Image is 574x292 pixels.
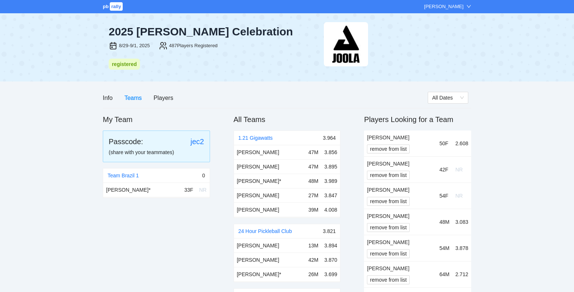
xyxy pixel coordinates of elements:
[455,140,468,146] span: 2.608
[238,228,292,234] a: 24 Hour Pickleball Club
[108,173,139,178] a: Team Brazil 1
[199,187,206,193] span: NR
[305,202,321,217] td: 39M
[324,149,337,155] span: 3.856
[305,174,321,188] td: 48M
[238,135,273,141] a: 1.21 Gigawatts
[324,164,337,170] span: 3.895
[125,93,142,102] div: Teams
[437,209,452,235] td: 48M
[324,178,337,184] span: 3.989
[154,93,173,102] div: Players
[323,224,336,238] div: 3.821
[367,264,433,272] div: [PERSON_NAME]
[370,250,407,258] span: remove from list
[110,2,123,11] span: rally
[234,253,305,267] td: [PERSON_NAME]
[437,182,452,209] td: 54F
[437,156,452,182] td: 42F
[190,138,204,146] a: jec2
[370,276,407,284] span: remove from list
[234,239,305,253] td: [PERSON_NAME]
[324,207,337,213] span: 4.008
[234,267,305,281] td: [PERSON_NAME] *
[234,145,305,160] td: [PERSON_NAME]
[234,174,305,188] td: [PERSON_NAME] *
[466,4,471,9] span: down
[367,197,410,206] button: remove from list
[367,249,410,258] button: remove from list
[324,192,337,198] span: 3.847
[305,239,321,253] td: 13M
[367,223,410,232] button: remove from list
[181,183,196,197] td: 33F
[324,271,337,277] span: 3.699
[111,60,138,68] div: registered
[432,92,464,103] span: All Dates
[103,183,181,197] td: [PERSON_NAME] *
[109,148,204,156] div: (share with your teammates)
[103,4,124,9] a: pbrally
[455,219,468,225] span: 3.083
[455,245,468,251] span: 3.878
[367,171,410,180] button: remove from list
[305,188,321,202] td: 27M
[169,42,218,49] div: 487 Players Registered
[324,22,368,66] img: joola-black.png
[234,114,341,125] h2: All Teams
[367,160,433,168] div: [PERSON_NAME]
[108,168,205,182] div: 0
[367,133,433,142] div: [PERSON_NAME]
[324,243,337,248] span: 3.894
[437,261,452,287] td: 64M
[305,253,321,267] td: 42M
[305,267,321,281] td: 26M
[370,145,407,153] span: remove from list
[323,131,336,145] div: 3.964
[119,42,150,49] div: 8/29-9/1, 2025
[234,202,305,217] td: [PERSON_NAME]
[103,4,109,9] span: pb
[367,145,410,153] button: remove from list
[437,235,452,261] td: 54M
[234,159,305,174] td: [PERSON_NAME]
[305,145,321,160] td: 47M
[424,3,463,10] div: [PERSON_NAME]
[370,223,407,232] span: remove from list
[437,131,452,157] td: 50F
[455,193,463,199] span: NR
[305,159,321,174] td: 47M
[455,271,468,277] span: 2.712
[324,257,337,263] span: 3.870
[367,186,433,194] div: [PERSON_NAME]
[103,114,210,125] h2: My Team
[455,167,463,173] span: NR
[103,93,113,102] div: Info
[109,25,318,38] div: 2025 [PERSON_NAME] Celebration
[364,114,471,125] h2: Players Looking for a Team
[367,238,433,246] div: [PERSON_NAME]
[367,212,433,220] div: [PERSON_NAME]
[109,136,143,147] div: Passcode:
[370,197,407,205] span: remove from list
[234,188,305,202] td: [PERSON_NAME]
[370,171,407,179] span: remove from list
[367,275,410,284] button: remove from list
